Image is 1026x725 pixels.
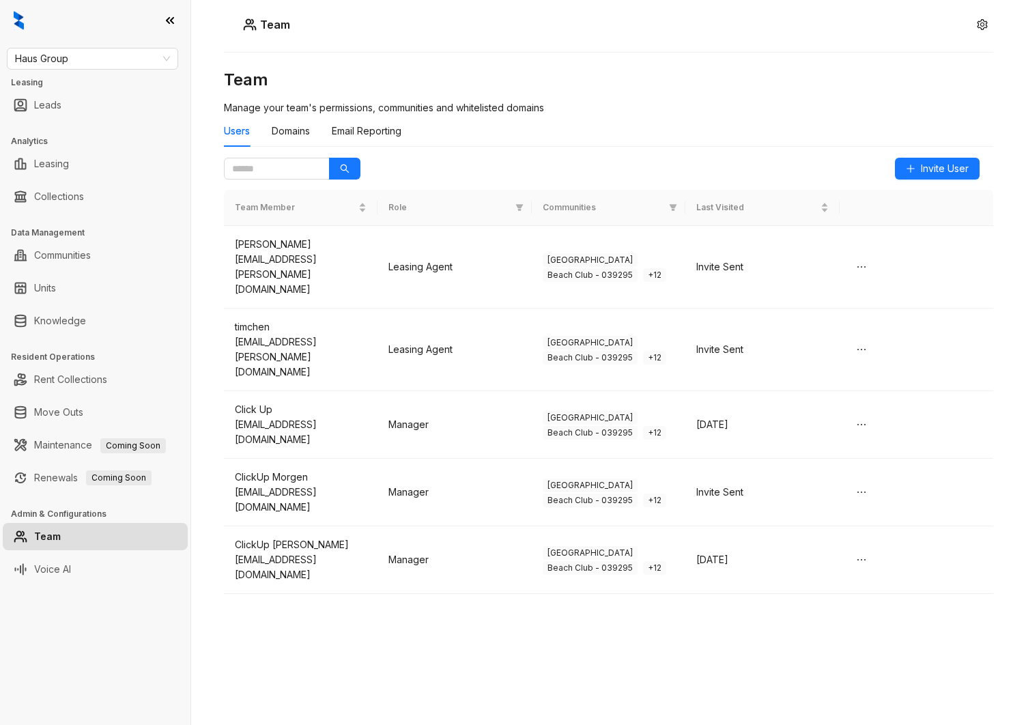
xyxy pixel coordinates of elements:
[696,342,828,357] div: Invite Sent
[856,344,867,355] span: ellipsis
[643,426,666,440] span: + 12
[696,552,828,567] div: [DATE]
[696,201,817,214] span: Last Visited
[11,227,190,239] h3: Data Management
[340,164,350,173] span: search
[543,201,664,214] span: Communities
[34,274,56,302] a: Units
[543,494,638,507] span: Beach Club - 039295
[235,470,367,485] div: ClickUp Morgen
[3,523,188,550] li: Team
[643,561,666,575] span: + 12
[643,494,666,507] span: + 12
[15,48,170,69] span: Haus Group
[377,391,531,459] td: Manager
[856,419,867,430] span: ellipsis
[3,150,188,177] li: Leasing
[332,124,401,139] div: Email Reporting
[235,319,367,335] div: timchen
[643,351,666,365] span: + 12
[235,237,367,252] div: [PERSON_NAME]
[696,259,828,274] div: Invite Sent
[696,485,828,500] div: Invite Sent
[3,242,188,269] li: Communities
[3,307,188,335] li: Knowledge
[11,351,190,363] h3: Resident Operations
[377,526,531,594] td: Manager
[224,102,544,113] span: Manage your team's permissions, communities and whitelisted domains
[377,226,531,309] td: Leasing Agent
[224,124,250,139] div: Users
[34,556,71,583] a: Voice AI
[34,523,61,550] a: Team
[3,183,188,210] li: Collections
[856,261,867,272] span: ellipsis
[235,335,367,380] div: [EMAIL_ADDRESS][PERSON_NAME][DOMAIN_NAME]
[669,203,677,212] span: filter
[235,417,367,447] div: [EMAIL_ADDRESS][DOMAIN_NAME]
[513,199,526,217] span: filter
[543,351,638,365] span: Beach Club - 039295
[34,91,61,119] a: Leads
[643,268,666,282] span: + 12
[856,487,867,498] span: ellipsis
[34,183,84,210] a: Collections
[377,309,531,391] td: Leasing Agent
[666,199,680,217] span: filter
[377,190,531,226] th: Role
[34,399,83,426] a: Move Outs
[3,399,188,426] li: Move Outs
[685,190,839,226] th: Last Visited
[86,470,152,485] span: Coming Soon
[224,190,377,226] th: Team Member
[257,16,290,33] h5: Team
[377,459,531,526] td: Manager
[543,268,638,282] span: Beach Club - 039295
[11,135,190,147] h3: Analytics
[696,417,828,432] div: [DATE]
[235,552,367,582] div: [EMAIL_ADDRESS][DOMAIN_NAME]
[856,554,867,565] span: ellipsis
[388,201,509,214] span: Role
[243,18,257,31] img: Users
[543,411,638,425] span: [GEOGRAPHIC_DATA]
[543,479,638,492] span: [GEOGRAPHIC_DATA]
[543,426,638,440] span: Beach Club - 039295
[543,546,638,560] span: [GEOGRAPHIC_DATA]
[34,242,91,269] a: Communities
[272,124,310,139] div: Domains
[3,431,188,459] li: Maintenance
[3,556,188,583] li: Voice AI
[543,253,638,267] span: [GEOGRAPHIC_DATA]
[34,366,107,393] a: Rent Collections
[543,561,638,575] span: Beach Club - 039295
[977,19,988,30] span: setting
[224,69,993,91] h3: Team
[235,485,367,515] div: [EMAIL_ADDRESS][DOMAIN_NAME]
[34,307,86,335] a: Knowledge
[34,464,152,492] a: RenewalsComing Soon
[3,274,188,302] li: Units
[14,11,24,30] img: logo
[921,161,969,176] span: Invite User
[235,402,367,417] div: Click Up
[3,464,188,492] li: Renewals
[235,201,356,214] span: Team Member
[895,158,980,180] button: Invite User
[515,203,524,212] span: filter
[3,366,188,393] li: Rent Collections
[235,252,367,297] div: [EMAIL_ADDRESS][PERSON_NAME][DOMAIN_NAME]
[543,336,638,350] span: [GEOGRAPHIC_DATA]
[11,76,190,89] h3: Leasing
[235,537,367,552] div: ClickUp [PERSON_NAME]
[3,91,188,119] li: Leads
[100,438,166,453] span: Coming Soon
[11,508,190,520] h3: Admin & Configurations
[906,164,915,173] span: plus
[34,150,69,177] a: Leasing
